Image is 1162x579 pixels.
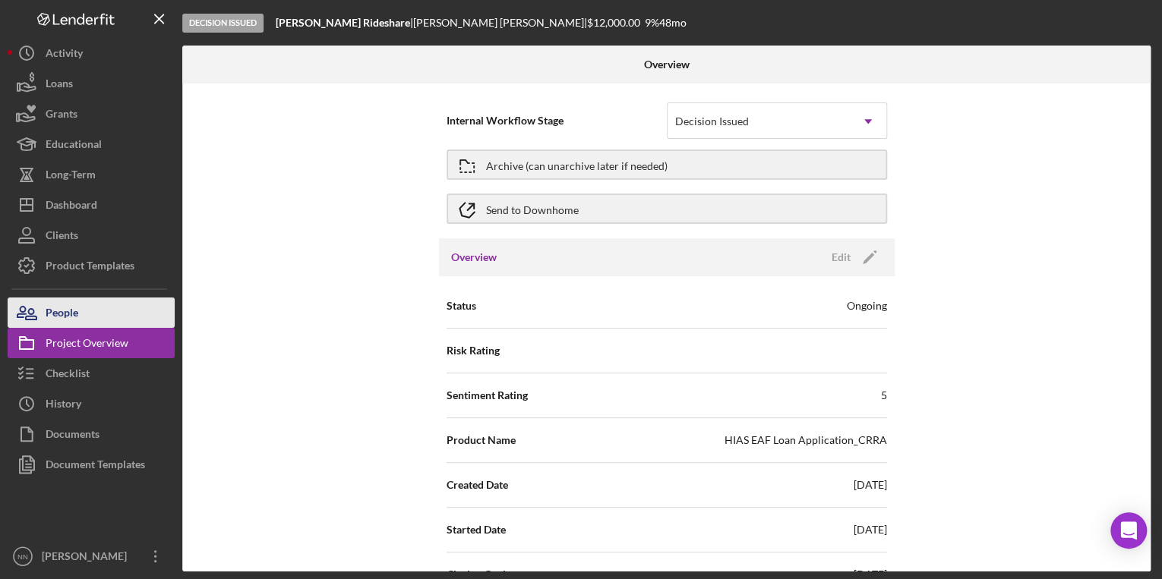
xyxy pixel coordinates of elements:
div: [DATE] [854,477,887,492]
div: Activity [46,38,83,72]
div: [DATE] [854,522,887,537]
div: Product Templates [46,250,134,285]
div: Clients [46,220,78,254]
div: HIAS EAF Loan Application_CRRA [725,433,887,448]
button: Documents [8,419,175,449]
button: Educational [8,129,175,159]
text: NN [17,552,28,561]
div: Documents [46,419,99,453]
div: Project Overview [46,328,128,362]
div: $12,000.00 [587,17,645,29]
button: Checklist [8,358,175,389]
div: Edit [832,246,851,269]
button: NN[PERSON_NAME] [8,541,175,571]
div: People [46,297,78,332]
div: Open Intercom Messenger [1110,512,1147,549]
div: 48 mo [659,17,687,29]
button: Grants [8,99,175,129]
div: Long-Term [46,159,96,194]
div: 9 % [645,17,659,29]
div: Ongoing [847,298,887,313]
span: Internal Workflow Stage [447,113,667,128]
div: Dashboard [46,190,97,224]
div: Educational [46,129,102,163]
button: Loans [8,68,175,99]
div: | [276,17,413,29]
span: Risk Rating [447,343,500,358]
div: Loans [46,68,73,102]
div: [PERSON_NAME] [PERSON_NAME] | [413,17,587,29]
div: Archive (can unarchive later if needed) [486,151,668,178]
span: Created Date [447,477,508,492]
button: Product Templates [8,250,175,281]
div: History [46,389,81,423]
div: Document Templates [46,449,145,483]
button: Archive (can unarchive later if needed) [447,149,887,180]
span: Sentiment Rating [447,388,528,403]
b: [PERSON_NAME] Rideshare [276,16,410,29]
div: Grants [46,99,77,133]
h3: Overview [451,250,497,265]
span: Started Date [447,522,506,537]
button: History [8,389,175,419]
button: Activity [8,38,175,68]
button: Clients [8,220,175,250]
div: Checklist [46,358,90,392]
div: Decision Issued [182,14,264,33]
button: Document Templates [8,449,175,480]
button: Dashboard [8,190,175,220]
div: Decision Issued [675,115,749,127]
button: Project Overview [8,328,175,358]
button: Send to Downhome [447,194,887,224]
b: Overview [644,58,690,71]
button: Long-Term [8,159,175,190]
button: Edit [823,246,883,269]
div: Send to Downhome [486,195,579,222]
span: Status [447,298,476,313]
div: [PERSON_NAME] [38,541,137,575]
span: Product Name [447,433,516,448]
div: 5 [881,388,887,403]
button: People [8,297,175,328]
